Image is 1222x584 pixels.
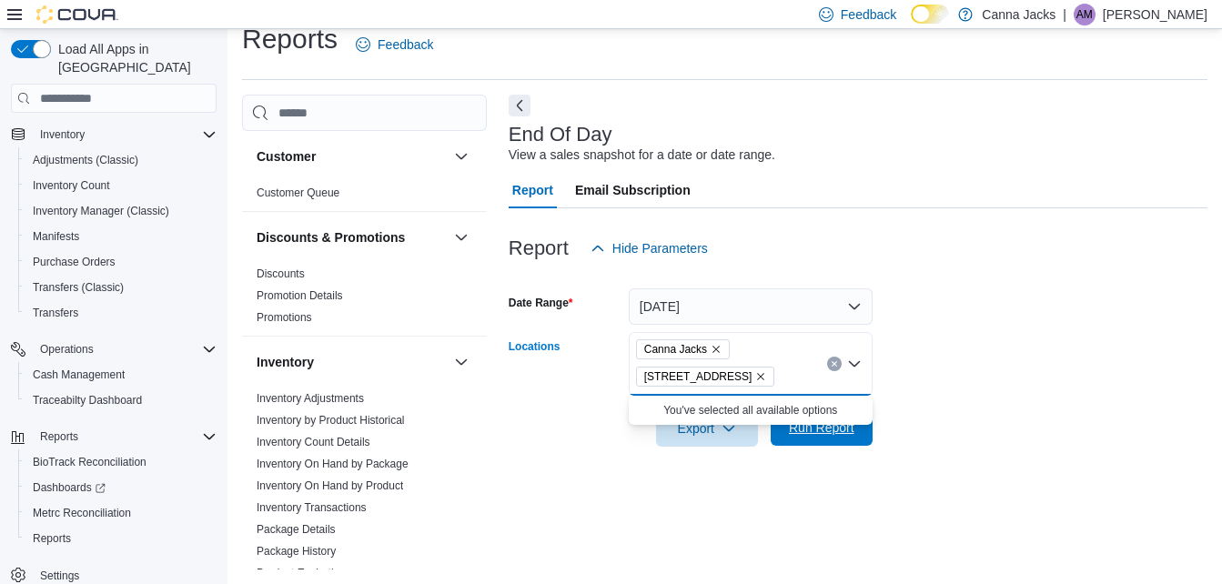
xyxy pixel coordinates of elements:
[242,182,487,211] div: Customer
[33,531,71,546] span: Reports
[257,186,339,200] span: Customer Queue
[4,122,224,147] button: Inventory
[18,500,224,526] button: Metrc Reconciliation
[25,364,217,386] span: Cash Management
[257,500,367,515] span: Inventory Transactions
[711,344,722,355] button: Remove Canna Jacks from selection in this group
[509,237,569,259] h3: Report
[644,340,707,358] span: Canna Jacks
[841,5,896,24] span: Feedback
[509,146,775,165] div: View a sales snapshot for a date or date range.
[509,339,561,354] label: Locations
[4,424,224,449] button: Reports
[257,522,336,537] span: Package Details
[33,426,217,448] span: Reports
[25,149,217,171] span: Adjustments (Classic)
[257,228,405,247] h3: Discounts & Promotions
[257,353,447,371] button: Inventory
[25,389,217,411] span: Traceabilty Dashboard
[450,146,472,167] button: Customer
[33,455,146,469] span: BioTrack Reconciliation
[25,302,86,324] a: Transfers
[257,288,343,303] span: Promotion Details
[257,392,364,405] a: Inventory Adjustments
[18,449,224,475] button: BioTrack Reconciliation
[33,393,142,408] span: Traceabilty Dashboard
[257,413,405,428] span: Inventory by Product Historical
[257,289,343,302] a: Promotion Details
[4,337,224,362] button: Operations
[33,124,92,146] button: Inventory
[25,364,132,386] a: Cash Management
[33,153,138,167] span: Adjustments (Classic)
[257,267,305,280] a: Discounts
[755,371,766,382] button: Remove 10001 US Hwy 59 from selection in this group
[257,544,336,559] span: Package History
[450,227,472,248] button: Discounts & Promotions
[18,198,224,224] button: Inventory Manager (Classic)
[242,263,487,336] div: Discounts & Promotions
[827,357,842,371] button: Clear input
[18,475,224,500] a: Dashboards
[33,338,101,360] button: Operations
[636,367,775,387] span: 10001 US Hwy 59
[911,5,949,24] input: Dark Mode
[257,436,370,448] a: Inventory Count Details
[1074,4,1096,25] div: Ashley Martin
[257,186,339,199] a: Customer Queue
[18,300,224,326] button: Transfers
[25,389,149,411] a: Traceabilty Dashboard
[575,172,691,208] span: Email Subscription
[629,288,873,325] button: [DATE]
[18,249,224,275] button: Purchase Orders
[25,277,131,298] a: Transfers (Classic)
[450,351,472,373] button: Inventory
[656,410,758,447] button: Export
[257,353,314,371] h3: Inventory
[25,149,146,171] a: Adjustments (Classic)
[257,311,312,324] a: Promotions
[36,5,118,24] img: Cova
[25,528,217,549] span: Reports
[257,567,351,579] a: Product Expirations
[25,302,217,324] span: Transfers
[667,410,747,447] span: Export
[40,429,78,444] span: Reports
[257,310,312,325] span: Promotions
[25,451,217,473] span: BioTrack Reconciliation
[18,388,224,413] button: Traceabilty Dashboard
[257,414,405,427] a: Inventory by Product Historical
[33,306,78,320] span: Transfers
[257,479,403,492] a: Inventory On Hand by Product
[257,147,447,166] button: Customer
[33,426,86,448] button: Reports
[33,124,217,146] span: Inventory
[636,403,865,418] p: You've selected all available options
[257,147,316,166] h3: Customer
[771,409,873,446] button: Run Report
[33,368,125,382] span: Cash Management
[257,391,364,406] span: Inventory Adjustments
[33,204,169,218] span: Inventory Manager (Classic)
[40,342,94,357] span: Operations
[257,566,351,580] span: Product Expirations
[25,477,113,498] a: Dashboards
[257,545,336,558] a: Package History
[612,239,708,257] span: Hide Parameters
[644,368,752,386] span: [STREET_ADDRESS]
[257,478,403,493] span: Inventory On Hand by Product
[911,24,912,25] span: Dark Mode
[33,178,110,193] span: Inventory Count
[257,435,370,449] span: Inventory Count Details
[33,338,217,360] span: Operations
[378,35,433,54] span: Feedback
[25,477,217,498] span: Dashboards
[40,127,85,142] span: Inventory
[348,26,440,63] a: Feedback
[18,526,224,551] button: Reports
[636,339,730,359] span: Canna Jacks
[982,4,1055,25] p: Canna Jacks
[18,224,224,249] button: Manifests
[847,357,862,371] button: Close list of options
[257,228,447,247] button: Discounts & Promotions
